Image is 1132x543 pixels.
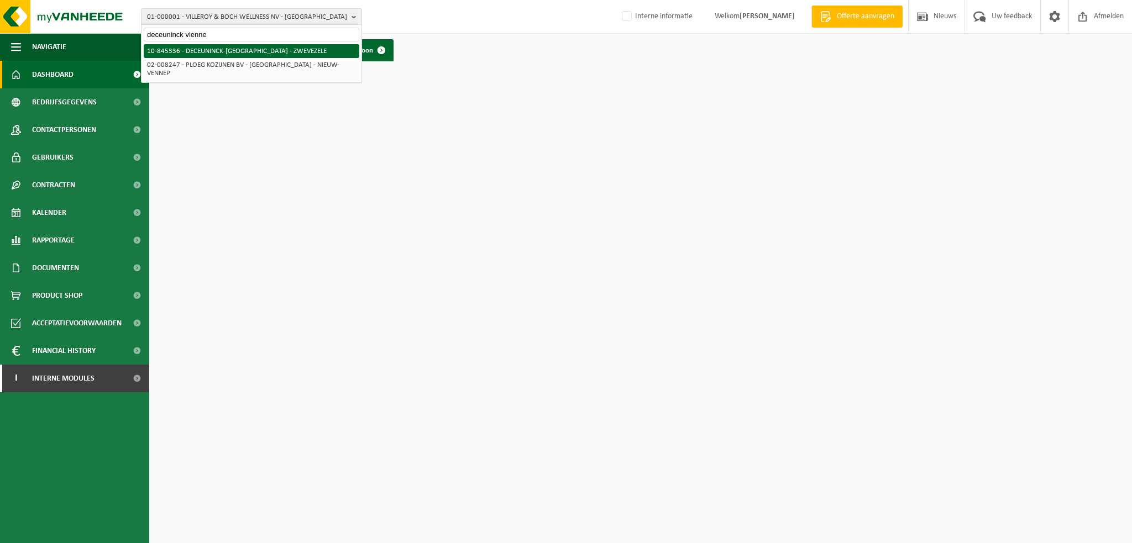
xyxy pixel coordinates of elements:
a: Toon [350,39,392,61]
span: Kalender [32,199,66,226]
span: Bedrijfsgegevens [32,88,97,116]
li: 10-845336 - DECEUNINCK-[GEOGRAPHIC_DATA] - ZWEVEZELE [144,44,359,58]
span: Gebruikers [32,144,74,171]
span: Contactpersonen [32,116,96,144]
input: Zoeken naar gekoppelde vestigingen [144,28,359,41]
span: Financial History [32,337,96,365]
span: 01-000001 - VILLEROY & BOCH WELLNESS NV - [GEOGRAPHIC_DATA] [147,9,347,25]
span: Toon [359,47,373,54]
button: 01-000001 - VILLEROY & BOCH WELLNESS NV - [GEOGRAPHIC_DATA] [141,8,362,25]
span: Navigatie [32,33,66,61]
span: Acceptatievoorwaarden [32,309,122,337]
span: Offerte aanvragen [834,11,897,22]
span: Rapportage [32,226,75,254]
span: I [11,365,21,392]
span: Product Shop [32,282,82,309]
span: Dashboard [32,61,74,88]
label: Interne informatie [620,8,693,25]
span: Documenten [32,254,79,282]
li: 02-008247 - PLOEG KOZIJNEN BV - [GEOGRAPHIC_DATA] - NIEUW-VENNEP [144,58,359,80]
strong: [PERSON_NAME] [740,12,795,20]
a: Offerte aanvragen [811,6,903,28]
span: Interne modules [32,365,95,392]
span: Contracten [32,171,75,199]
